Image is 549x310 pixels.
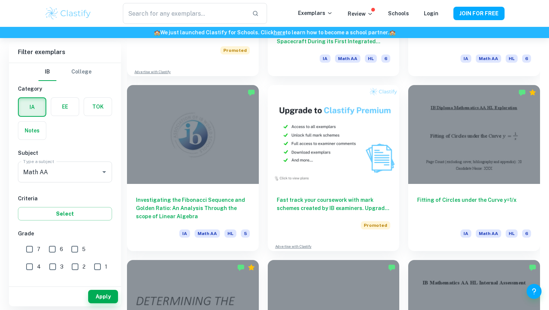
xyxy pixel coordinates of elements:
[476,229,501,238] span: Math AA
[522,229,531,238] span: 6
[19,98,46,116] button: IA
[224,229,236,238] span: HL
[241,229,250,238] span: 5
[134,69,171,75] a: Advertise with Clastify
[18,283,112,291] h6: Level
[460,54,471,63] span: IA
[506,54,518,63] span: HL
[88,290,118,303] button: Apply
[105,263,107,271] span: 1
[18,207,112,220] button: Select
[18,85,112,93] h6: Category
[388,264,396,271] img: Marked
[506,229,518,238] span: HL
[274,29,285,35] a: here
[82,245,86,253] span: 5
[388,10,409,16] a: Schools
[99,167,109,177] button: Open
[83,263,86,271] span: 2
[60,245,63,253] span: 6
[298,9,333,17] p: Exemplars
[37,263,41,271] span: 4
[154,29,160,35] span: 🏫
[248,89,255,96] img: Marked
[522,54,531,63] span: 6
[23,158,54,165] label: Type a subject
[381,54,390,63] span: 6
[348,10,373,18] p: Review
[38,63,56,81] button: IB
[127,85,259,251] a: Investigating the Fibonacci Sequence and Golden Ratio: An Analysis Through the scope of Linear Al...
[44,6,92,21] img: Clastify logo
[335,54,360,63] span: Math AA
[518,89,526,96] img: Marked
[529,264,536,271] img: Marked
[389,29,396,35] span: 🏫
[18,194,112,203] h6: Criteria
[268,85,400,184] img: Thumbnail
[179,229,190,238] span: IA
[220,46,250,54] span: Promoted
[123,3,246,24] input: Search for any exemplars...
[60,263,63,271] span: 3
[408,85,540,251] a: Fitting of Circles under the Curve y=1/xIAMath AAHL6
[460,229,471,238] span: IA
[453,7,505,20] button: JOIN FOR FREE
[476,54,501,63] span: Math AA
[527,284,542,299] button: Help and Feedback
[9,42,121,63] h6: Filter exemplars
[424,10,438,16] a: Login
[71,63,91,81] button: College
[195,229,220,238] span: Math AA
[18,149,112,157] h6: Subject
[18,229,112,238] h6: Grade
[320,54,331,63] span: IA
[365,54,377,63] span: HL
[248,264,255,271] div: Premium
[38,63,91,81] div: Filter type choice
[136,196,250,220] h6: Investigating the Fibonacci Sequence and Golden Ratio: An Analysis Through the scope of Linear Al...
[84,98,112,116] button: TOK
[1,28,548,37] h6: We just launched Clastify for Schools. Click to learn how to become a school partner.
[529,89,536,96] div: Premium
[275,244,311,249] a: Advertise with Clastify
[277,196,391,212] h6: Fast track your coursework with mark schemes created by IB examiners. Upgrade now
[237,264,245,271] img: Marked
[18,122,46,140] button: Notes
[417,196,531,220] h6: Fitting of Circles under the Curve y=1/x
[51,98,79,116] button: EE
[37,245,40,253] span: 7
[361,221,390,229] span: Promoted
